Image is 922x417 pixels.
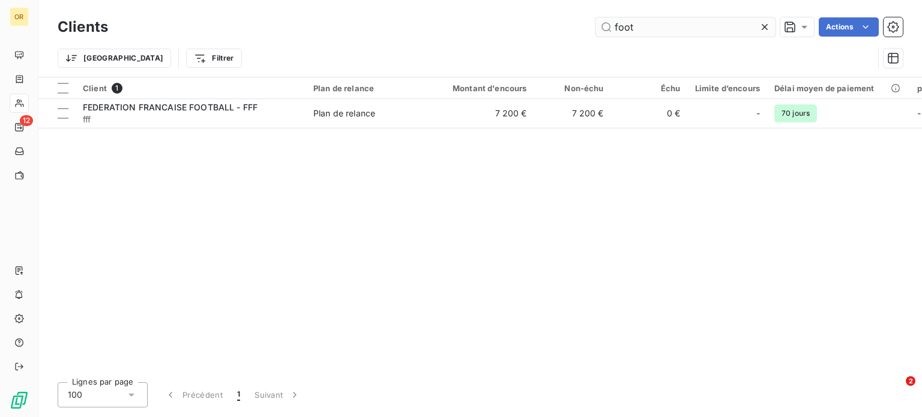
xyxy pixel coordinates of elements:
button: Actions [819,17,879,37]
div: Limite d’encours [695,83,760,93]
span: 70 jours [774,104,817,122]
button: [GEOGRAPHIC_DATA] [58,49,171,68]
span: 100 [68,389,82,401]
div: Plan de relance [313,107,375,119]
span: fff [83,113,299,125]
td: 7 200 € [534,99,611,128]
button: Précédent [157,382,230,407]
div: Non-échu [541,83,604,93]
button: Filtrer [186,49,241,68]
button: Suivant [247,382,308,407]
h3: Clients [58,16,108,38]
div: OR [10,7,29,26]
span: 12 [20,115,33,126]
input: Rechercher [595,17,776,37]
div: Montant d'encours [438,83,527,93]
span: Client [83,83,107,93]
td: 0 € [611,99,688,128]
div: Délai moyen de paiement [774,83,903,93]
button: 1 [230,382,247,407]
span: 2 [906,376,915,386]
div: Plan de relance [313,83,424,93]
span: 1 [237,389,240,401]
span: - [756,107,760,119]
td: 7 200 € [431,99,534,128]
div: Échu [618,83,681,93]
img: Logo LeanPay [10,391,29,410]
span: FEDERATION FRANCAISE FOOTBALL - FFF [83,102,258,112]
span: 1 [112,83,122,94]
iframe: Intercom live chat [881,376,910,405]
span: - [917,108,921,118]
